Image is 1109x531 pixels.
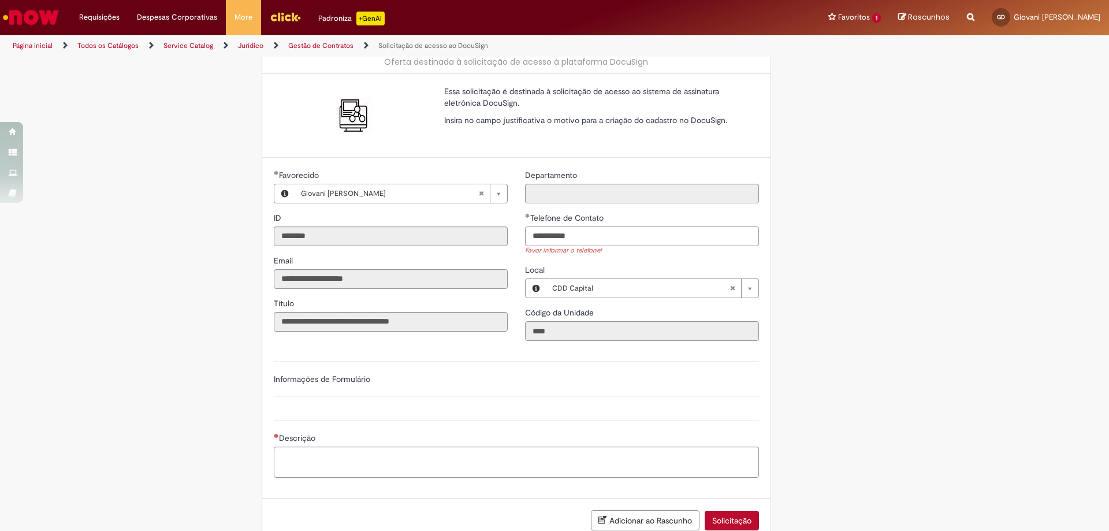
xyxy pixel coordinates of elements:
[274,212,284,224] label: Somente leitura - ID
[525,246,759,256] div: Favor informar o telefone!
[137,12,217,23] span: Despesas Corporativas
[724,279,741,298] abbr: Limpar campo Local
[552,279,730,298] span: CDD Capital
[546,279,758,298] a: CDD CapitalLimpar campo Local
[274,433,279,438] span: Necessários
[79,12,120,23] span: Requisições
[705,511,759,530] button: Solicitação
[274,255,295,266] label: Somente leitura - Email
[318,12,385,25] div: Padroniza
[288,41,353,50] a: Gestão de Contratos
[274,312,508,332] input: Título
[526,279,546,298] button: Local, Visualizar este registro CDD Capital
[274,298,296,309] span: Somente leitura - Título
[274,213,284,223] span: Somente leitura - ID
[525,321,759,341] input: Código da Unidade
[525,170,579,180] span: Somente leitura - Departamento
[163,41,213,50] a: Service Catalog
[274,298,296,309] label: Somente leitura - Título
[898,12,950,23] a: Rascunhos
[872,13,881,23] span: 1
[591,510,699,530] button: Adicionar ao Rascunho
[274,184,295,203] button: Favorecido, Visualizar este registro Giovani Luiz Rossi Damiani
[270,8,301,25] img: click_logo_yellow_360x200.png
[274,447,759,478] textarea: Descrição
[9,35,731,57] ul: Trilhas de página
[530,213,606,223] span: Telefone de Contato
[838,12,870,23] span: Favoritos
[336,97,373,134] img: Solicitação de acesso ao DocuSign
[525,226,759,246] input: Telefone de Contato
[525,307,596,318] label: Somente leitura - Código da Unidade
[444,114,750,126] p: Insira no campo justificativa o motivo para a criação do cadastro no DocuSign.
[525,213,530,218] span: Obrigatório Preenchido
[274,226,508,246] input: ID
[77,41,139,50] a: Todos os Catálogos
[378,41,488,50] a: Solicitação de acesso ao DocuSign
[908,12,950,23] span: Rascunhos
[279,433,318,443] span: Descrição
[997,13,1005,21] span: GD
[238,41,263,50] a: Jurídico
[274,170,279,175] span: Obrigatório Preenchido
[274,56,759,68] div: Oferta destinada à solicitação de acesso à plataforma DocuSign
[1,6,61,29] img: ServiceNow
[525,169,579,181] label: Somente leitura - Departamento
[279,170,321,180] span: Necessários - Favorecido
[444,86,750,109] p: Essa solicitação é destinada à solicitação de acesso ao sistema de assinatura eletrônica DocuSign.
[301,184,478,203] span: Giovani [PERSON_NAME]
[274,269,508,289] input: Email
[472,184,490,203] abbr: Limpar campo Favorecido
[525,265,547,275] span: Local
[1014,12,1100,22] span: Giovani [PERSON_NAME]
[356,12,385,25] p: +GenAi
[274,374,370,384] label: Informações de Formulário
[295,184,507,203] a: Giovani [PERSON_NAME]Limpar campo Favorecido
[235,12,252,23] span: More
[13,41,53,50] a: Página inicial
[525,184,759,203] input: Departamento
